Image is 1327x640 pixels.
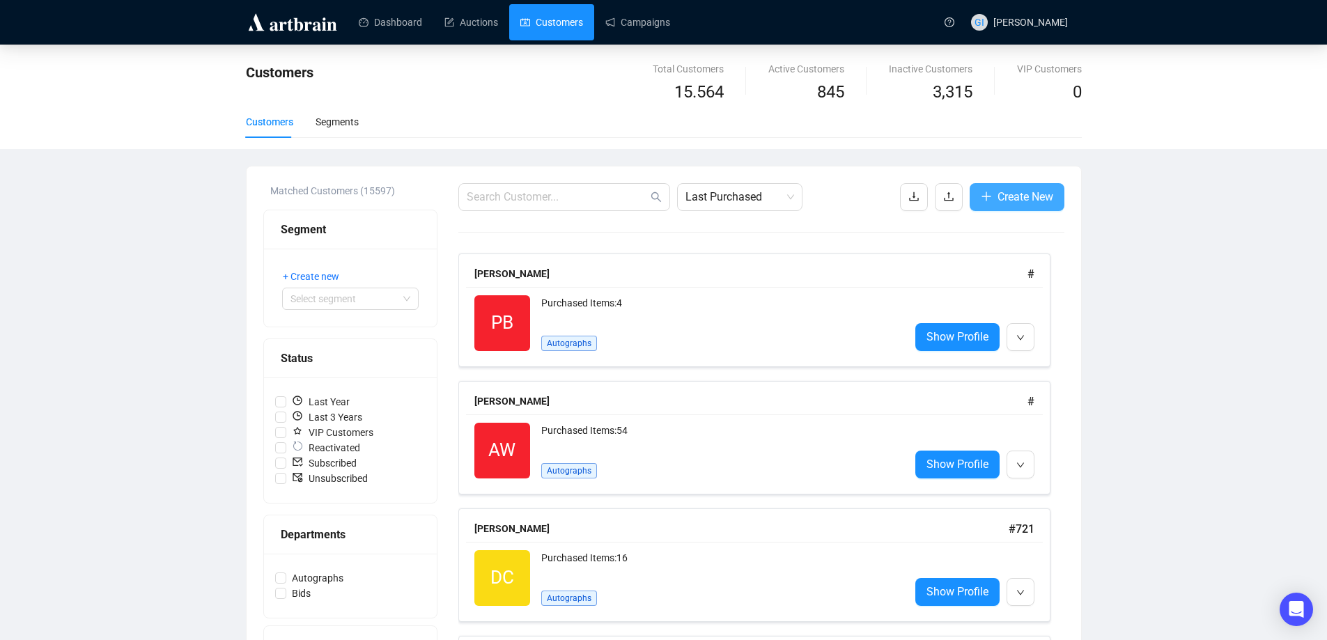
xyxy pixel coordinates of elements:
span: Last Purchased [685,184,794,210]
span: Create New [998,188,1053,205]
span: upload [943,191,954,202]
span: # [1027,267,1034,281]
div: Matched Customers (15597) [270,183,437,198]
span: PB [491,309,513,337]
span: download [908,191,919,202]
span: # 721 [1009,522,1034,536]
button: Create New [970,183,1064,211]
div: Open Intercom Messenger [1280,593,1313,626]
a: Show Profile [915,578,1000,606]
span: 0 [1073,82,1082,102]
a: [PERSON_NAME]#721DCPurchased Items:16AutographsShow Profile [458,508,1064,622]
div: [PERSON_NAME] [474,521,1009,536]
span: question-circle [945,17,954,27]
a: [PERSON_NAME]#AWPurchased Items:54AutographsShow Profile [458,381,1064,494]
div: Active Customers [768,61,844,77]
div: [PERSON_NAME] [474,393,1027,409]
a: Show Profile [915,451,1000,478]
div: Purchased Items: 4 [541,295,899,323]
div: [PERSON_NAME] [474,266,1027,281]
a: [PERSON_NAME]#PBPurchased Items:4AutographsShow Profile [458,253,1064,367]
span: Bids [286,586,316,601]
a: Customers [520,4,583,40]
a: Dashboard [359,4,422,40]
span: Show Profile [926,583,988,600]
div: Inactive Customers [889,61,972,77]
span: Customers [246,64,313,81]
span: [PERSON_NAME] [993,17,1068,28]
span: + Create new [283,269,339,284]
span: 3,315 [933,82,972,102]
span: search [651,192,662,203]
div: Segments [316,114,359,130]
button: + Create new [282,265,350,288]
span: 845 [817,82,844,102]
img: logo [246,11,339,33]
span: 15 [674,82,692,102]
a: Show Profile [915,323,1000,351]
div: Total Customers [653,61,724,77]
span: AW [488,436,515,465]
span: DC [490,563,514,592]
span: Last 3 Years [286,409,368,425]
div: Segment [281,221,420,238]
span: Reactivated [286,440,366,455]
span: .564 [692,82,724,102]
span: Unsubscribed [286,471,373,486]
span: Autographs [541,591,597,606]
span: Show Profile [926,455,988,473]
span: Autographs [541,336,597,351]
div: Customers [246,114,293,130]
span: GI [975,15,984,30]
span: VIP Customers [286,425,379,440]
a: Auctions [444,4,498,40]
span: Subscribed [286,455,362,471]
span: Autographs [286,570,349,586]
div: Departments [281,526,420,543]
span: plus [981,191,992,202]
div: Purchased Items: 16 [541,550,899,578]
div: Status [281,350,420,367]
input: Search Customer... [467,189,648,205]
span: down [1016,334,1025,342]
span: down [1016,461,1025,469]
span: # [1027,395,1034,408]
span: down [1016,588,1025,597]
span: Show Profile [926,328,988,345]
span: Autographs [541,463,597,478]
a: Campaigns [605,4,670,40]
div: VIP Customers [1017,61,1082,77]
div: Purchased Items: 54 [541,423,899,451]
span: Last Year [286,394,355,409]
